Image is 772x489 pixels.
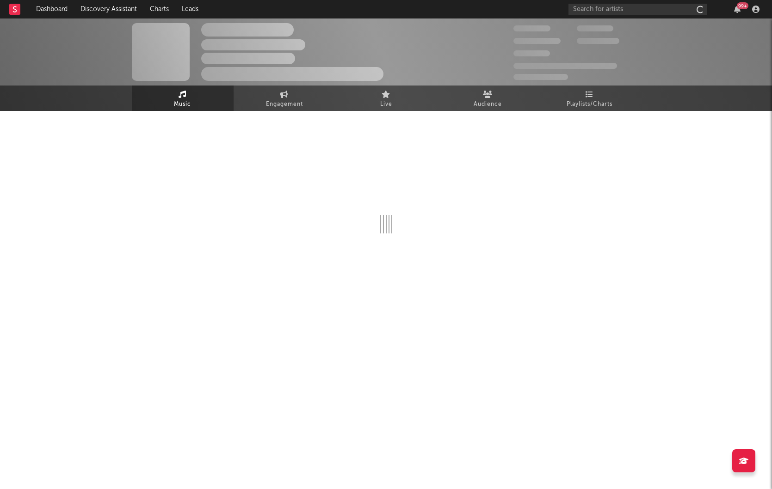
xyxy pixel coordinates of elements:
span: Audience [474,99,502,110]
div: 99 + [737,2,748,9]
span: Music [174,99,191,110]
span: 50,000,000 [513,38,561,44]
span: 100,000 [513,50,550,56]
span: Live [380,99,392,110]
span: 300,000 [513,25,550,31]
a: Engagement [234,86,335,111]
span: 100,000 [577,25,613,31]
input: Search for artists [568,4,707,15]
a: Music [132,86,234,111]
span: Engagement [266,99,303,110]
span: 50,000,000 Monthly Listeners [513,63,617,69]
span: Playlists/Charts [567,99,612,110]
a: Audience [437,86,539,111]
span: 1,000,000 [577,38,619,44]
button: 99+ [734,6,741,13]
a: Playlists/Charts [539,86,641,111]
span: Jump Score: 85.0 [513,74,568,80]
a: Live [335,86,437,111]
